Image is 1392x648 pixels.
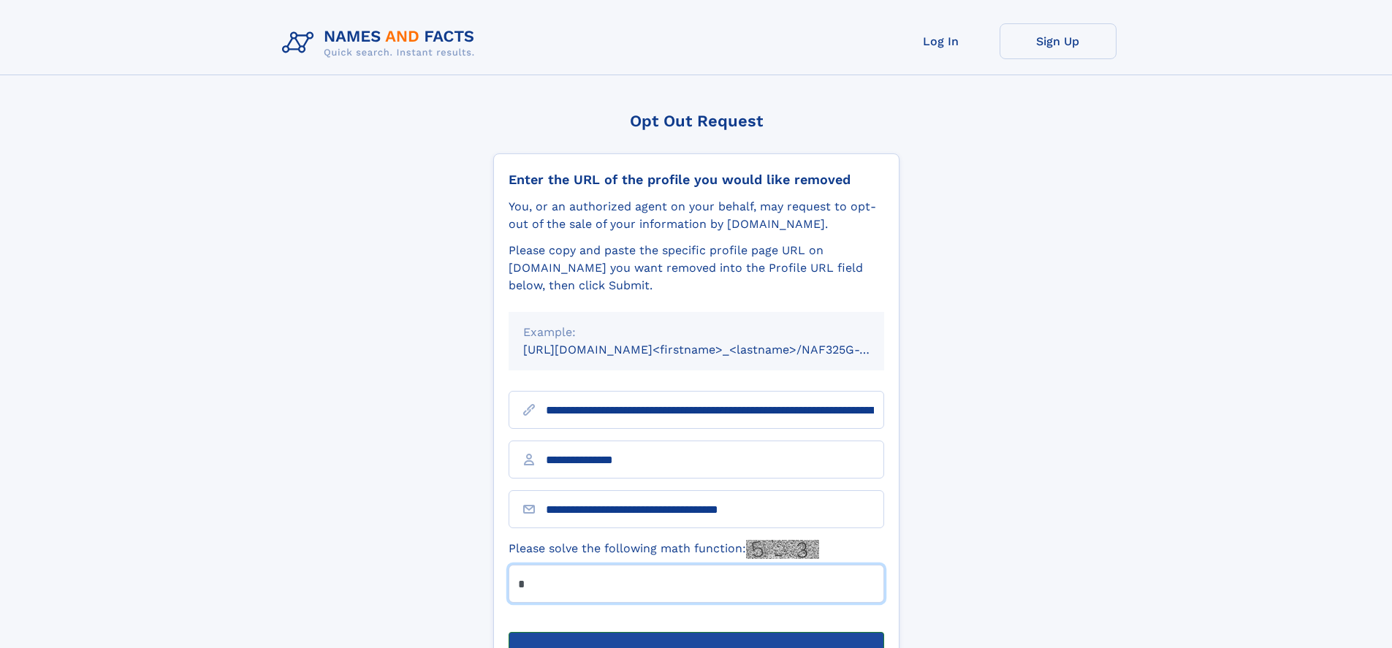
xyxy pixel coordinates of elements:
[493,112,900,130] div: Opt Out Request
[1000,23,1117,59] a: Sign Up
[509,242,884,294] div: Please copy and paste the specific profile page URL on [DOMAIN_NAME] you want removed into the Pr...
[883,23,1000,59] a: Log In
[523,343,912,357] small: [URL][DOMAIN_NAME]<firstname>_<lastname>/NAF325G-xxxxxxxx
[276,23,487,63] img: Logo Names and Facts
[509,540,819,559] label: Please solve the following math function:
[509,198,884,233] div: You, or an authorized agent on your behalf, may request to opt-out of the sale of your informatio...
[523,324,870,341] div: Example:
[509,172,884,188] div: Enter the URL of the profile you would like removed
